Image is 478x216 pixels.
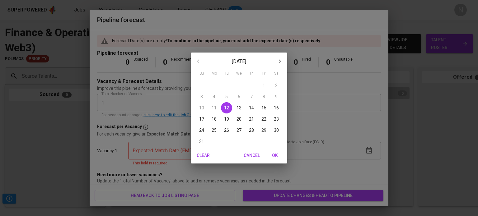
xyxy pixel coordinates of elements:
span: Tu [221,71,232,77]
span: Su [196,71,207,77]
button: Clear [193,150,213,161]
button: 15 [258,102,269,113]
button: OK [265,150,285,161]
p: 30 [274,127,279,133]
button: 27 [233,125,245,136]
p: 15 [261,105,266,111]
button: 23 [271,113,282,125]
button: 20 [233,113,245,125]
button: 24 [196,125,207,136]
p: 25 [212,127,217,133]
button: 31 [196,136,207,147]
button: 16 [271,102,282,113]
span: Fr [258,71,269,77]
p: 27 [237,127,241,133]
p: 17 [199,116,204,122]
span: Clear [196,152,211,159]
button: Cancel [241,150,262,161]
span: OK [267,152,282,159]
p: 13 [237,105,241,111]
button: 12 [221,102,232,113]
p: 31 [199,138,204,145]
p: 14 [249,105,254,111]
p: 28 [249,127,254,133]
button: 25 [209,125,220,136]
button: 19 [221,113,232,125]
p: 21 [249,116,254,122]
button: 29 [258,125,269,136]
p: 20 [237,116,241,122]
p: 16 [274,105,279,111]
span: Cancel [244,152,260,159]
p: 18 [212,116,217,122]
button: 18 [209,113,220,125]
span: We [233,71,245,77]
p: [DATE] [206,58,272,65]
p: 26 [224,127,229,133]
button: 26 [221,125,232,136]
p: 19 [224,116,229,122]
button: 17 [196,113,207,125]
span: Mo [209,71,220,77]
p: 12 [224,105,229,111]
p: 24 [199,127,204,133]
span: Sa [271,71,282,77]
span: Th [246,71,257,77]
button: 22 [258,113,269,125]
p: 22 [261,116,266,122]
p: 29 [261,127,266,133]
button: 28 [246,125,257,136]
p: 23 [274,116,279,122]
button: 21 [246,113,257,125]
button: 14 [246,102,257,113]
button: 13 [233,102,245,113]
button: 30 [271,125,282,136]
